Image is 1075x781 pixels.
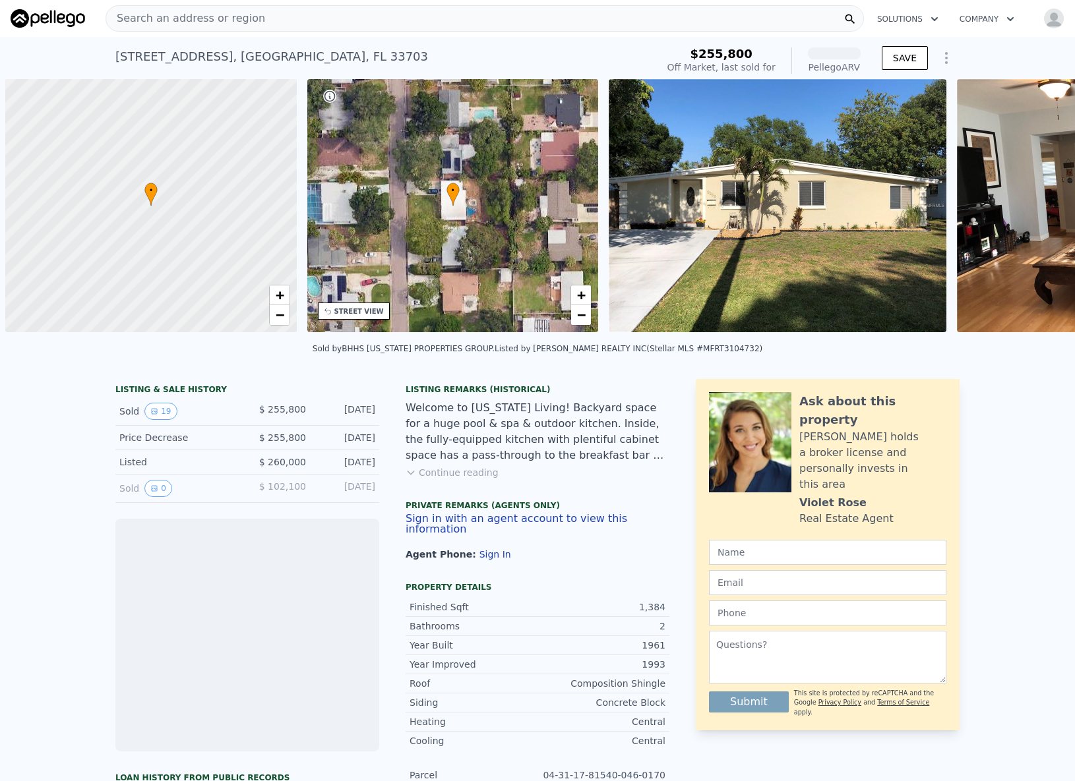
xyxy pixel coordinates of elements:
div: Central [537,715,665,728]
div: Finished Sqft [410,600,537,614]
input: Phone [709,600,946,625]
div: Year Improved [410,658,537,671]
div: This site is protected by reCAPTCHA and the Google and apply. [794,689,946,717]
div: Violet Rose [799,495,867,511]
a: Zoom out [571,305,591,325]
span: $ 255,800 [259,432,306,443]
div: 1993 [537,658,665,671]
div: Cooling [410,734,537,747]
div: Pellego ARV [808,61,861,74]
div: [STREET_ADDRESS] , [GEOGRAPHIC_DATA] , FL 33703 [115,47,428,66]
div: Bathrooms [410,620,537,633]
span: $255,800 [690,47,752,61]
div: [DATE] [317,480,375,497]
div: Sold by BHHS [US_STATE] PROPERTIES GROUP . [313,344,495,353]
div: [DATE] [317,403,375,420]
a: Zoom in [571,285,591,305]
div: Heating [410,715,537,728]
div: Private Remarks (Agents Only) [406,500,669,513]
a: Zoom out [270,305,290,325]
span: − [275,306,284,323]
div: Property details [406,582,669,593]
button: Show Options [933,45,960,71]
div: 1,384 [537,600,665,614]
div: [DATE] [317,431,375,444]
div: [DATE] [317,455,375,469]
div: STREET VIEW [334,306,384,316]
div: Sold [119,480,237,497]
div: Real Estate Agent [799,511,894,527]
span: Agent Phone: [406,549,479,560]
button: Sign in with an agent account to view this information [406,513,669,535]
div: • [144,183,158,206]
a: Privacy Policy [818,699,861,706]
div: • [446,183,460,206]
div: 2 [537,620,665,633]
div: Off Market, last sold for [667,61,776,74]
div: Listed [119,455,237,469]
button: Continue reading [406,466,499,479]
span: • [144,185,158,196]
a: Zoom in [270,285,290,305]
div: Price Decrease [119,431,237,444]
span: $ 255,800 [259,404,306,415]
span: − [577,306,586,323]
div: LISTING & SALE HISTORY [115,384,379,397]
div: Welcome to [US_STATE] Living! Backyard space for a huge pool & spa & outdoor kitchen. Inside, the... [406,400,669,463]
div: Listed by [PERSON_NAME] REALTY INC (Stellar MLS #MFRT3104732) [495,344,762,353]
button: SAVE [882,46,928,70]
button: Solutions [867,7,949,31]
span: • [446,185,460,196]
div: Listing Remarks (Historical) [406,384,669,395]
button: View historical data [144,480,172,497]
div: Roof [410,677,537,690]
div: Concrete Block [537,696,665,709]
div: Central [537,734,665,747]
div: Year Built [410,639,537,652]
button: Sign In [479,549,511,560]
button: View historical data [144,403,177,420]
div: Composition Shingle [537,677,665,690]
div: Ask about this property [799,392,946,429]
a: Terms of Service [877,699,929,706]
img: Sale: 58059487 Parcel: 55143044 [609,79,946,332]
span: Search an address or region [106,11,265,26]
span: + [577,287,586,303]
input: Email [709,570,946,595]
button: Company [949,7,1025,31]
div: 1961 [537,639,665,652]
div: Sold [119,403,237,420]
button: Submit [709,691,789,712]
div: Siding [410,696,537,709]
img: avatar [1043,8,1064,29]
span: + [275,287,284,303]
span: $ 102,100 [259,481,306,492]
img: Pellego [11,9,85,28]
span: $ 260,000 [259,457,306,467]
input: Name [709,540,946,565]
div: [PERSON_NAME] holds a broker license and personally invests in this area [799,429,946,492]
